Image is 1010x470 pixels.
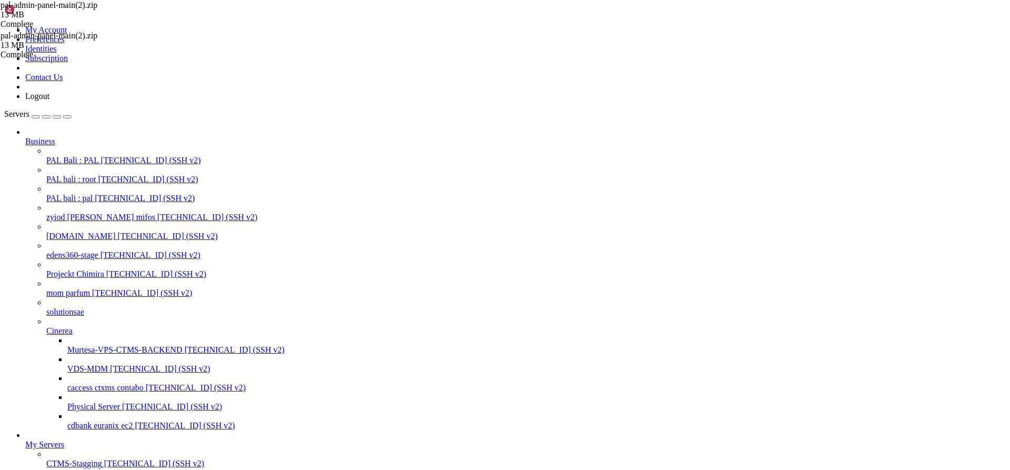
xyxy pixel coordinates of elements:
div: 13 MB [1,10,106,19]
span: pal-admin-panel-main(2).zip [1,1,97,9]
span: pal-admin-panel-main(2).zip [1,31,106,50]
div: Complete [1,50,106,59]
span: pal-admin-panel-main(2).zip [1,1,106,19]
span: pal-admin-panel-main(2).zip [1,31,97,40]
div: Complete [1,19,106,29]
div: 13 MB [1,41,106,50]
